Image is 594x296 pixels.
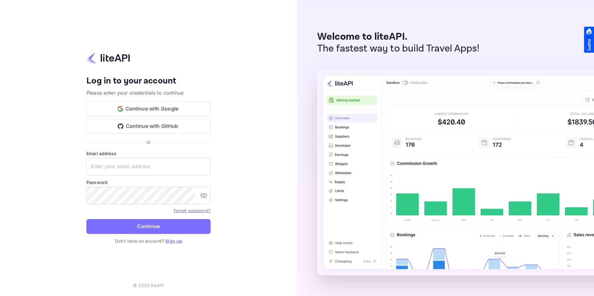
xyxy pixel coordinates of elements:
[86,89,211,96] p: Please enter your credentials to continue
[317,31,480,43] p: Welcome to liteAPI.
[174,208,211,213] a: Forget password?
[86,76,211,87] h4: Log in to your account
[86,238,211,244] p: Don't have an account?
[86,158,211,175] input: Enter your email address
[133,282,164,289] p: © 2025 liteAPI
[165,238,182,244] a: Sign up
[86,52,130,64] img: liteapi
[198,189,210,202] button: toggle password visibility
[317,43,480,55] p: The fastest way to build Travel Apps!
[86,219,211,234] button: Continue
[146,139,150,145] p: or
[86,101,211,116] button: Continue with Google
[86,150,211,157] label: Email address
[86,119,211,134] button: Continue with GitHub
[174,207,211,213] a: Forget password?
[86,179,211,186] label: Password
